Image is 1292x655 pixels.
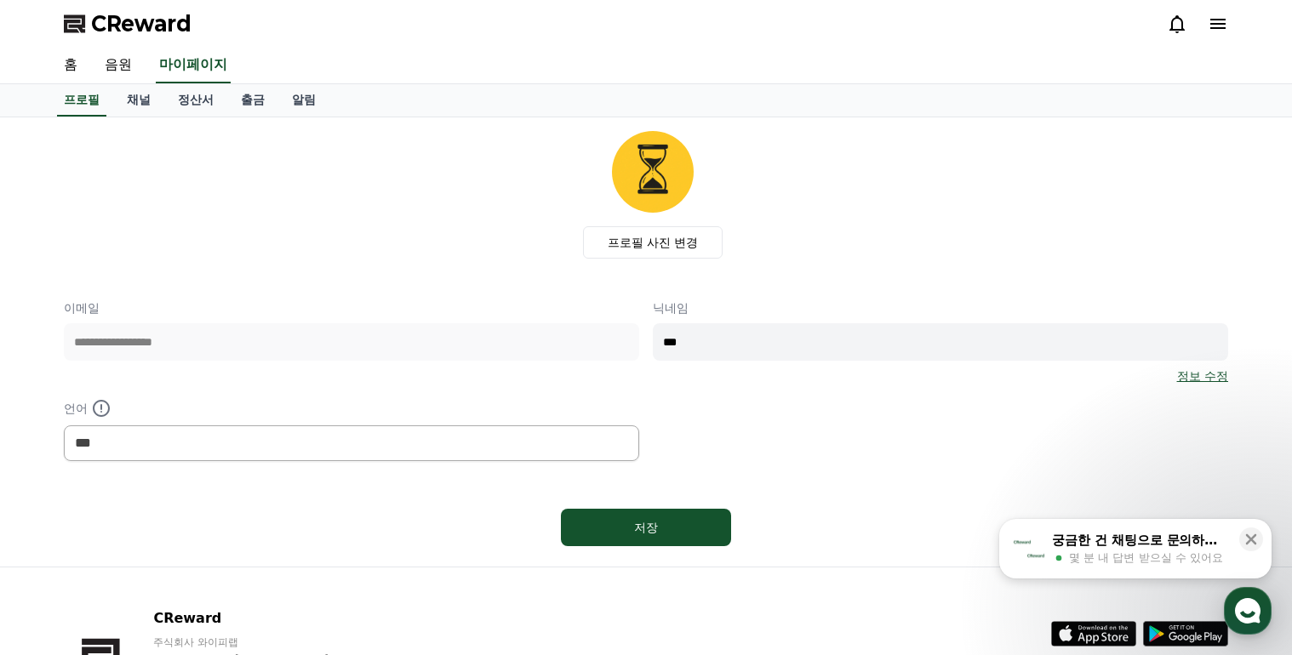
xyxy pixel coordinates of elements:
a: 마이페이지 [156,48,231,83]
span: CReward [91,10,192,37]
p: CReward [153,608,361,629]
p: 언어 [64,398,639,419]
a: 프로필 [57,84,106,117]
a: 알림 [278,84,329,117]
a: 정보 수정 [1177,367,1228,384]
a: 홈 [50,48,91,83]
a: 음원 [91,48,146,83]
a: 출금 [227,84,278,117]
button: 저장 [561,509,731,546]
a: CReward [64,10,192,37]
p: 이메일 [64,299,639,316]
p: 닉네임 [653,299,1228,316]
p: 주식회사 와이피랩 [153,635,361,649]
label: 프로필 사진 변경 [583,226,723,259]
a: 정산서 [164,84,227,117]
a: 채널 [113,84,164,117]
div: 저장 [595,519,697,536]
img: profile_image [612,131,694,213]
